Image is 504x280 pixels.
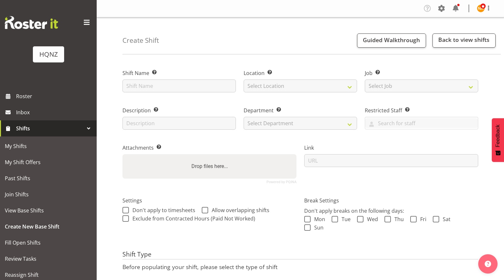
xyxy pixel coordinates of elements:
span: Past Shifts [5,173,92,183]
span: Allow overlapping shifts [208,207,269,213]
span: Review Tasks [5,254,92,264]
h4: Shift Type [122,251,478,260]
span: Inbox [16,107,93,117]
h4: Create Shift [122,37,159,44]
a: Powered by PQINA [267,181,296,183]
a: View Base Shifts [2,202,95,219]
span: Sun [311,224,324,231]
input: Search for staff [365,118,478,128]
img: help-xxl-2.png [485,261,491,267]
button: Guided Walkthrough [357,33,426,48]
span: My Shifts [5,141,92,151]
label: Restricted Staff [365,107,478,114]
a: Fill Open Shifts [2,235,95,251]
label: Link [304,144,478,152]
label: Settings [122,197,296,204]
label: Location [244,69,357,77]
span: Sat [439,216,451,222]
a: My Shift Offers [2,154,95,170]
p: Don't apply breaks on the following days: [304,207,478,215]
span: Thu [391,216,404,222]
button: Feedback - Show survey [492,118,504,162]
span: Fill Open Shifts [5,238,92,247]
a: Back to view shifts [432,33,496,48]
span: Tue [338,216,351,222]
span: Guided Walkthrough [363,36,420,44]
input: Description [122,117,236,130]
span: Fri [417,216,426,222]
span: Wed [363,216,378,222]
p: Before populating your shift, please select the type of shift [122,263,478,270]
span: Exclude from Contracted Hours (Paid Not Worked) [132,215,255,222]
span: Mon [311,216,325,222]
a: Create New Base Shift [2,219,95,235]
span: Reassign Shift [5,270,92,280]
label: Job [365,69,478,77]
span: My Shift Offers [5,157,92,167]
input: URL [304,154,478,167]
label: Description [122,107,236,114]
div: HQNZ [39,50,58,59]
span: Create New Base Shift [5,222,92,231]
span: Join Shifts [5,190,92,199]
label: Attachments [122,144,296,152]
a: Review Tasks [2,251,95,267]
label: Shift Name [122,69,236,77]
a: My Shifts [2,138,95,154]
a: Past Shifts [2,170,95,186]
label: Break Settings [304,197,478,204]
a: Join Shifts [2,186,95,202]
img: nickylee-anderson10357.jpg [477,5,485,12]
span: Shifts [16,124,84,133]
label: Department [244,107,357,114]
label: Drop files here... [189,160,230,173]
span: Don't apply to timesheets [129,207,195,213]
img: Rosterit website logo [5,16,58,29]
span: Feedback [495,125,501,147]
input: Shift Name [122,79,236,92]
span: Roster [16,91,93,101]
span: View Base Shifts [5,206,92,215]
